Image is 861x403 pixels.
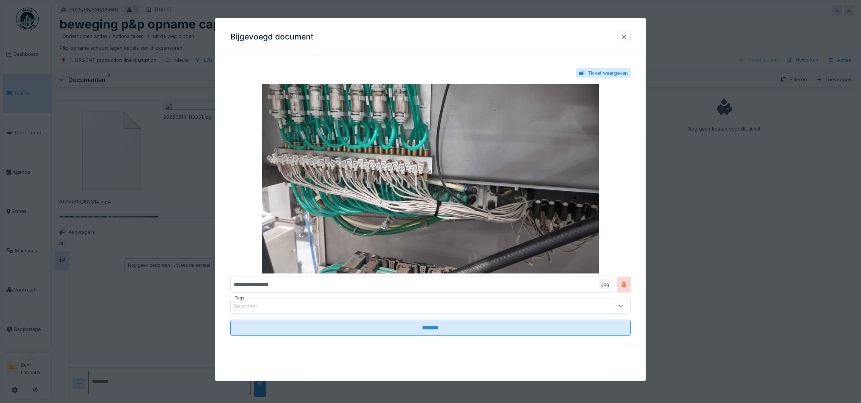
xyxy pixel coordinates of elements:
h3: Bijgevoegd document [230,32,313,42]
img: 31525eea-aca9-4908-9cb8-c031dec83b7e-20250814_113447.jpg [230,84,631,274]
label: Tags [233,295,246,301]
div: .jpg [599,279,611,290]
div: Selecteer [234,302,268,310]
div: Ticket weergeven [588,69,628,77]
